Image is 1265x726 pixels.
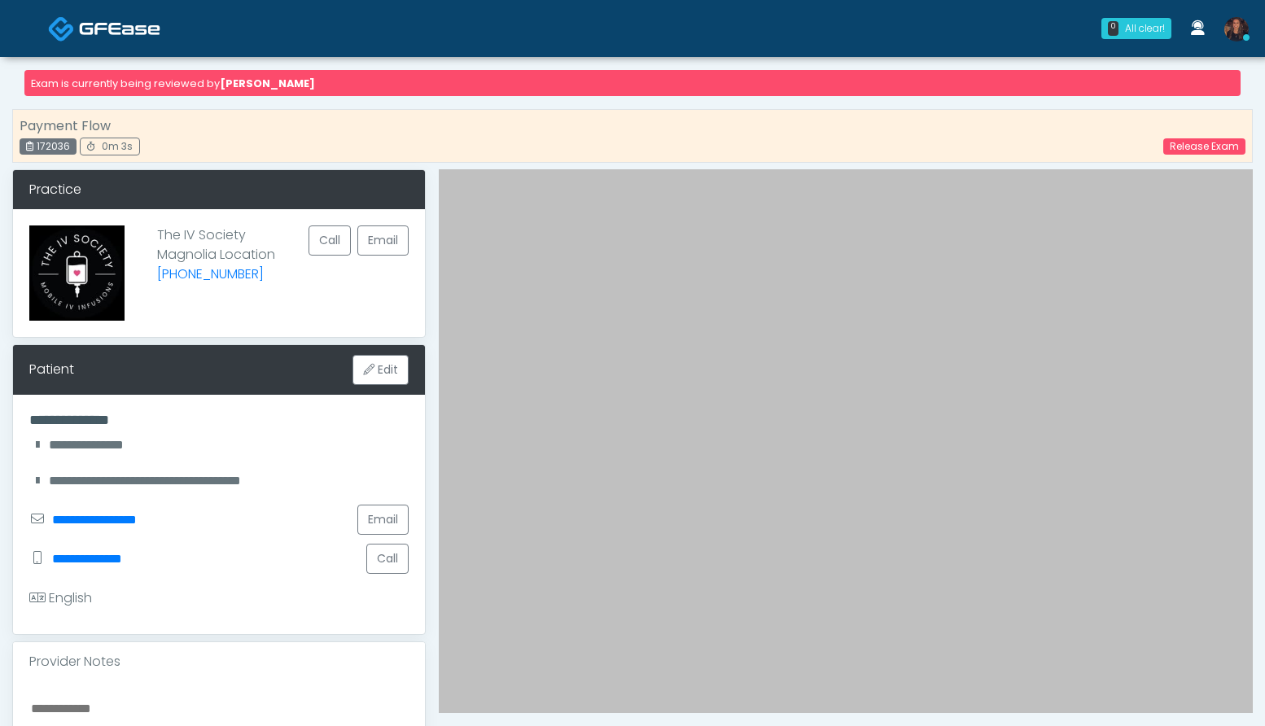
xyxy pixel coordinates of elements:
a: 0 All clear! [1092,11,1181,46]
div: English [29,588,92,608]
img: Provider image [29,225,125,321]
a: [PHONE_NUMBER] [157,265,264,283]
a: Docovia [48,2,160,55]
small: Exam is currently being reviewed by [31,77,315,90]
a: Email [357,505,409,535]
button: Call [309,225,351,256]
div: Patient [29,360,74,379]
strong: Payment Flow [20,116,111,135]
a: Release Exam [1163,138,1245,155]
img: Docovia [79,20,160,37]
button: Call [366,544,409,574]
button: Edit [352,355,409,385]
div: 0 [1108,21,1118,36]
strong: [PERSON_NAME] [220,77,315,90]
div: All clear! [1125,21,1165,36]
p: The IV Society Magnolia Location [157,225,275,308]
img: Rozlyn Bauer [1224,17,1249,42]
span: 0m 3s [102,139,133,153]
a: Email [357,225,409,256]
div: 172036 [20,138,77,155]
div: Practice [13,170,425,209]
img: Docovia [48,15,75,42]
div: Provider Notes [13,642,425,681]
